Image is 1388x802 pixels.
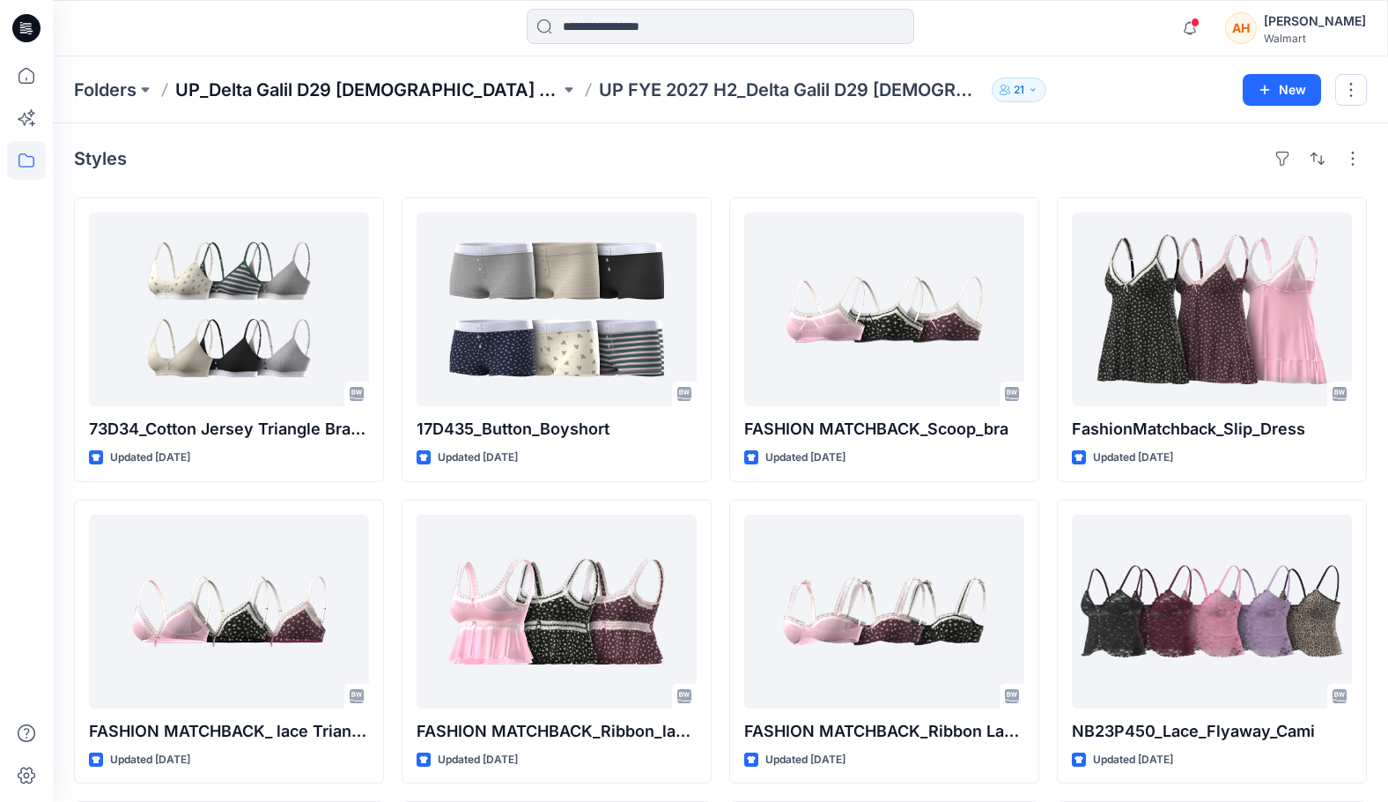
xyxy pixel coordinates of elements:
[175,78,560,102] a: UP_Delta Galil D29 [DEMOGRAPHIC_DATA] NOBO Intimates
[417,212,697,406] a: 17D435_Button_Boyshort
[1072,212,1352,406] a: FashionMatchback_Slip_Dress
[765,751,845,769] p: Updated [DATE]
[744,212,1024,406] a: FASHION MATCHBACK_Scoop_bra
[1014,80,1024,100] p: 21
[417,515,697,709] a: FASHION MATCHBACK_Ribbon_lace__Tank
[74,78,137,102] a: Folders
[74,148,127,169] h4: Styles
[1072,417,1352,442] p: FashionMatchback_Slip_Dress
[438,449,518,467] p: Updated [DATE]
[765,449,845,467] p: Updated [DATE]
[110,449,190,467] p: Updated [DATE]
[744,515,1024,709] a: FASHION MATCHBACK_Ribbon Lace mesh bralette.2
[89,515,369,709] a: FASHION MATCHBACK_ lace Triangle
[110,751,190,769] p: Updated [DATE]
[89,212,369,406] a: 73D34_Cotton Jersey Triangle Bralette w. Buttons
[89,719,369,744] p: FASHION MATCHBACK_ lace Triangle
[1093,751,1173,769] p: Updated [DATE]
[417,417,697,442] p: 17D435_Button_Boyshort
[1264,11,1366,32] div: [PERSON_NAME]
[992,78,1046,102] button: 21
[744,417,1024,442] p: FASHION MATCHBACK_Scoop_bra
[1093,449,1173,467] p: Updated [DATE]
[1072,719,1352,744] p: NB23P450_Lace_Flyaway_Cami
[417,719,697,744] p: FASHION MATCHBACK_Ribbon_lace__Tank
[89,417,369,442] p: 73D34_Cotton Jersey Triangle Bralette w. Buttons
[1072,515,1352,709] a: NB23P450_Lace_Flyaway_Cami
[599,78,984,102] p: UP FYE 2027 H2_Delta Galil D29 [DEMOGRAPHIC_DATA] NOBO Bras
[744,719,1024,744] p: FASHION MATCHBACK_Ribbon Lace mesh bralette.2
[1243,74,1321,106] button: New
[438,751,518,769] p: Updated [DATE]
[1225,12,1257,44] div: AH
[1264,32,1366,45] div: Walmart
